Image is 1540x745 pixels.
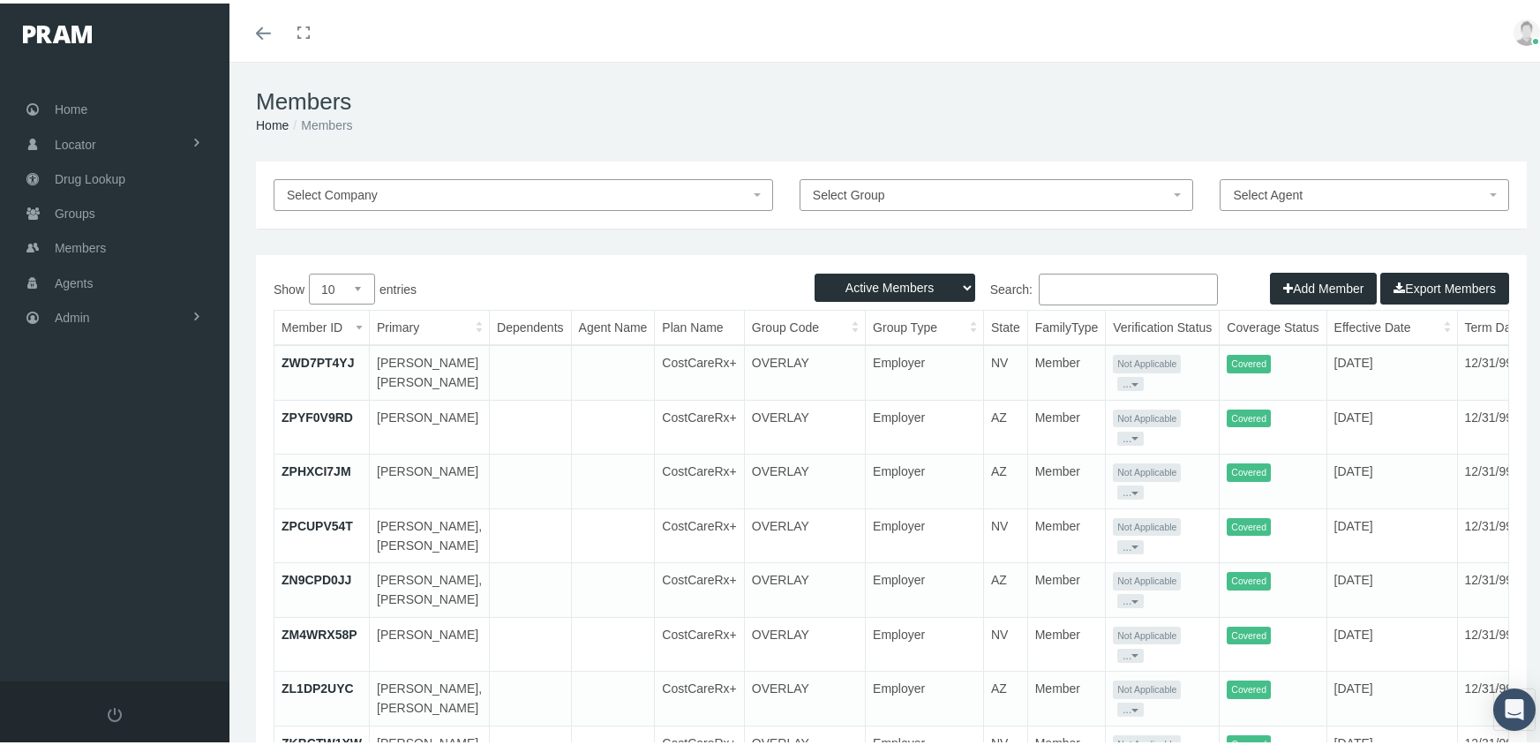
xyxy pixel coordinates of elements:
span: Covered [1227,623,1271,642]
th: Coverage Status [1220,307,1326,342]
th: State [983,307,1027,342]
span: Locator [55,124,96,158]
button: Export Members [1380,269,1509,301]
td: AZ [983,451,1027,506]
td: Employer [866,668,984,723]
img: user-placeholder.jpg [1514,16,1540,42]
td: [PERSON_NAME] [370,451,490,506]
td: Member [1027,505,1106,560]
td: OVERLAY [744,668,865,723]
button: ... [1117,428,1144,442]
td: [PERSON_NAME] [PERSON_NAME] [370,342,490,396]
td: Member [1027,668,1106,723]
th: Primary: activate to sort column ascending [370,307,490,342]
td: Employer [866,396,984,451]
td: CostCareRx+ [655,613,744,668]
img: PRAM_20_x_78.png [23,22,92,40]
td: CostCareRx+ [655,451,744,506]
td: Member [1027,342,1106,396]
td: [DATE] [1326,505,1457,560]
span: Covered [1227,568,1271,587]
td: [DATE] [1326,451,1457,506]
td: OVERLAY [744,560,865,614]
td: [PERSON_NAME] [370,613,490,668]
th: Agent Name [571,307,655,342]
th: Effective Date: activate to sort column ascending [1326,307,1457,342]
span: Drug Lookup [55,159,125,192]
span: Select Company [287,184,378,199]
button: ... [1117,699,1144,713]
td: [DATE] [1326,613,1457,668]
span: Not Applicable [1113,351,1181,370]
span: Not Applicable [1113,677,1181,696]
span: Covered [1227,351,1271,370]
label: Search: [891,270,1218,302]
span: Not Applicable [1113,515,1181,533]
td: OVERLAY [744,342,865,396]
span: Home [55,89,87,123]
span: Not Applicable [1113,568,1181,587]
li: Members [289,112,352,132]
td: AZ [983,396,1027,451]
input: Search: [1039,270,1218,302]
td: [PERSON_NAME], [PERSON_NAME] [370,505,490,560]
td: Member [1027,560,1106,614]
span: Covered [1227,460,1271,478]
td: Employer [866,451,984,506]
th: Verification Status [1106,307,1220,342]
a: ZWD7PT4YJ [282,352,354,366]
h1: Members [256,85,1527,112]
a: Home [256,115,289,129]
button: ... [1117,373,1144,388]
div: Open Intercom Messenger [1493,685,1536,727]
button: Add Member [1270,269,1377,301]
a: ZPHXCI7JM [282,461,351,475]
td: [PERSON_NAME] [370,396,490,451]
th: Plan Name [655,307,744,342]
td: Member [1027,451,1106,506]
td: OVERLAY [744,396,865,451]
span: Admin [55,297,90,331]
td: CostCareRx+ [655,560,744,614]
th: FamilyType [1027,307,1106,342]
a: ZPYF0V9RD [282,407,353,421]
td: CostCareRx+ [655,505,744,560]
select: Showentries [309,270,375,301]
span: Not Applicable [1113,406,1181,425]
td: CostCareRx+ [655,396,744,451]
button: ... [1117,482,1144,496]
td: OVERLAY [744,451,865,506]
a: ZN9CPD0JJ [282,569,351,583]
td: AZ [983,668,1027,723]
th: Group Type: activate to sort column ascending [866,307,984,342]
td: NV [983,342,1027,396]
td: [DATE] [1326,560,1457,614]
button: ... [1117,591,1144,605]
td: OVERLAY [744,505,865,560]
span: Covered [1227,515,1271,533]
th: Member ID: activate to sort column ascending [274,307,370,342]
td: Employer [866,505,984,560]
td: NV [983,505,1027,560]
td: CostCareRx+ [655,342,744,396]
td: Employer [866,342,984,396]
td: NV [983,613,1027,668]
td: AZ [983,560,1027,614]
span: Covered [1227,677,1271,696]
a: ZM4WRX58P [282,624,357,638]
label: Show entries [274,270,891,301]
td: OVERLAY [744,613,865,668]
th: Group Code: activate to sort column ascending [744,307,865,342]
a: ZPCUPV54T [282,515,353,530]
td: Employer [866,560,984,614]
span: Select Group [813,184,885,199]
button: ... [1117,645,1144,659]
td: [DATE] [1326,342,1457,396]
span: Not Applicable [1113,460,1181,478]
span: Covered [1227,406,1271,425]
button: ... [1117,537,1144,551]
td: Member [1027,396,1106,451]
a: ZL1DP2UYC [282,678,354,692]
td: CostCareRx+ [655,668,744,723]
td: Member [1027,613,1106,668]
